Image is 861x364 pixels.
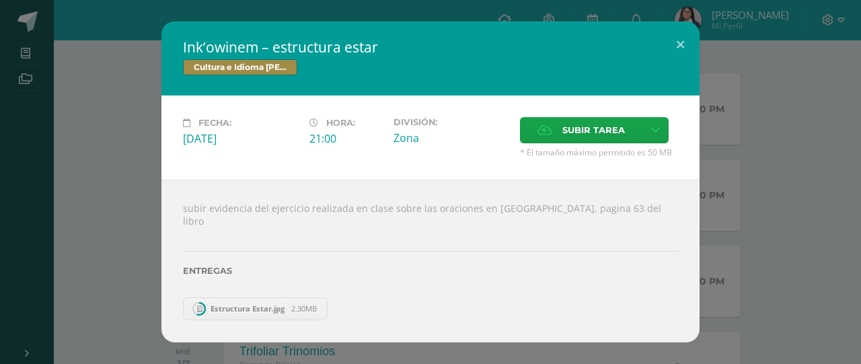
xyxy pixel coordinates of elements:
div: 21:00 [309,131,383,146]
label: División: [394,117,509,127]
span: 2.30MB [291,303,317,314]
h2: Ink’owinem – estructura estar [183,38,678,57]
span: Cultura e Idioma [PERSON_NAME] o Xinca [183,59,297,75]
span: Estructura Estar.jpg [204,303,291,314]
div: Zona [394,131,509,145]
div: [DATE] [183,131,299,146]
div: subir evidencia del ejercicio realizada en clase sobre las oraciones en [GEOGRAPHIC_DATA], pagina... [161,180,700,342]
span: Hora: [326,118,355,128]
span: Subir tarea [562,118,625,143]
span: Fecha: [198,118,231,128]
span: * El tamaño máximo permitido es 50 MB [520,147,678,158]
label: Entregas [183,266,678,276]
button: Close (Esc) [661,22,700,67]
a: Estructura Estar.jpg [183,297,328,320]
